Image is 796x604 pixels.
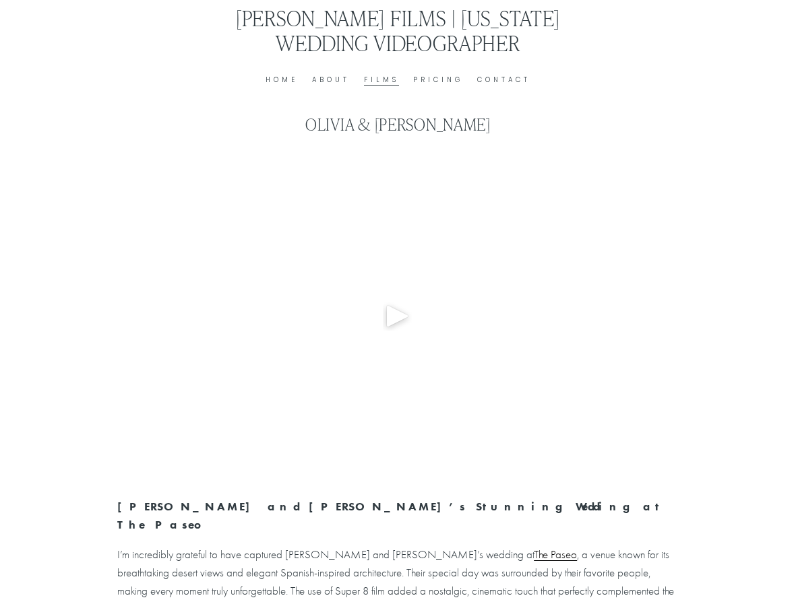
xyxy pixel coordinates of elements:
h1: Olivia & [PERSON_NAME] [117,114,679,134]
strong: [PERSON_NAME] and [PERSON_NAME]’s Stunning Wedding at The Paseo [117,500,673,531]
a: Pricing [413,74,463,86]
a: Contact [477,74,530,86]
a: About [312,74,350,86]
div: Play [381,300,414,332]
a: Films [364,74,399,86]
a: [PERSON_NAME] Films | [US_STATE] Wedding Videographer [236,3,560,56]
a: The Paseo [534,548,577,561]
a: Home [266,74,298,86]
